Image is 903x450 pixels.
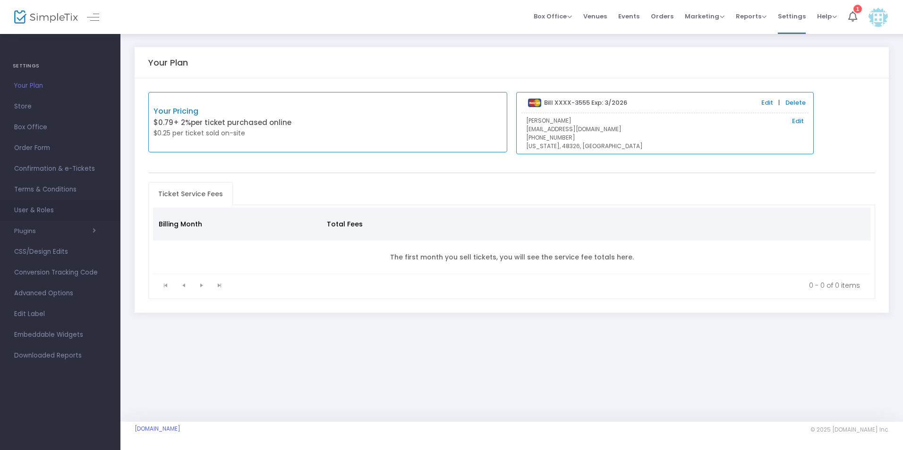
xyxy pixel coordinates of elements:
span: Terms & Conditions [14,183,106,196]
span: Downloaded Reports [14,350,106,362]
a: Edit [792,117,804,126]
span: Embeddable Widgets [14,329,106,341]
a: Delete [785,98,806,108]
div: 1 [853,5,862,13]
p: [PERSON_NAME] [526,117,804,125]
th: Billing Month [153,208,322,241]
p: [EMAIL_ADDRESS][DOMAIN_NAME] [526,125,804,133]
p: $0.25 per ticket sold on-site [153,128,328,138]
span: Reports [736,12,767,21]
h4: SETTINGS [13,57,108,75]
span: Events [618,4,639,28]
a: [DOMAIN_NAME] [135,425,180,433]
p: [US_STATE], 48326, [GEOGRAPHIC_DATA] [526,142,804,150]
span: Help [817,12,837,21]
span: Box Office [14,121,106,133]
span: Conversion Tracking Code [14,267,106,279]
button: Plugins [14,227,96,235]
p: Your Pricing [153,106,328,117]
span: Ticket Service Fees [153,186,229,201]
td: The first month you sell tickets, you will see the service fee totals here. [153,241,871,274]
span: Box Office [534,12,572,21]
span: | [776,98,782,108]
span: Confirmation & e-Tickets [14,163,106,175]
img: mastercard.png [528,99,542,107]
span: Venues [583,4,607,28]
span: Order Form [14,142,106,154]
span: Store [14,100,106,113]
p: $0.79 per ticket purchased online [153,117,328,128]
kendo-pager-info: 0 - 0 of 0 items [235,281,860,290]
span: Edit Label [14,308,106,320]
span: Orders [651,4,673,28]
p: [PHONE_NUMBER] [526,133,804,142]
span: Your Plan [14,80,106,92]
span: Marketing [685,12,724,21]
a: Edit [761,98,773,108]
span: User & Roles [14,204,106,217]
b: Bill XXXX-3555 Exp: 3/2026 [544,98,627,107]
span: © 2025 [DOMAIN_NAME] Inc. [810,426,889,433]
span: Advanced Options [14,287,106,300]
th: Total Fees [321,208,474,241]
span: CSS/Design Edits [14,246,106,258]
span: + 2% [173,117,191,127]
h5: Your Plan [148,58,188,68]
span: Settings [778,4,806,28]
div: Data table [153,208,871,274]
